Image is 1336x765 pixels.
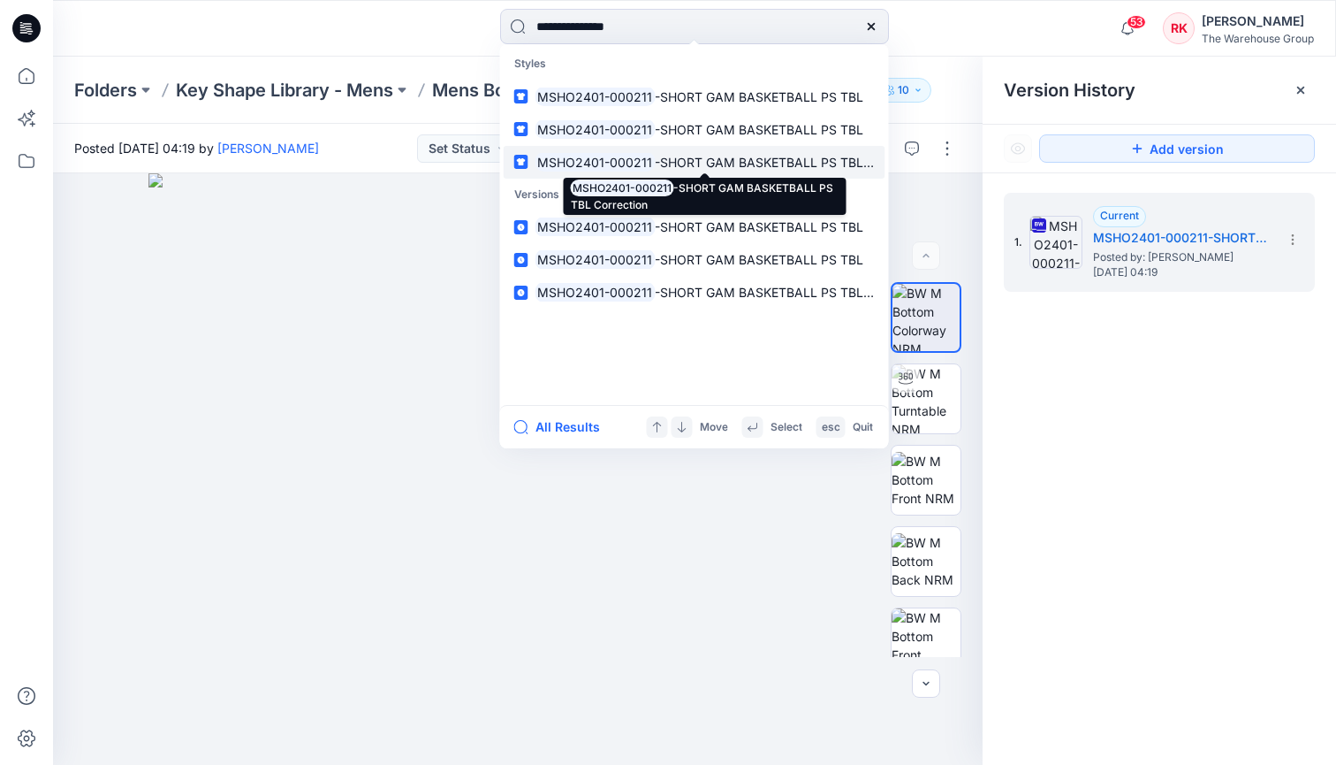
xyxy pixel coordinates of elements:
mark: MSHO2401-000211 [535,87,656,107]
p: esc [822,418,840,437]
p: 10 [898,80,909,100]
h5: MSHO2401-000211-SHORT GAM BASKETBALL PS TBL Correction [1093,227,1270,249]
span: [DATE] 04:19 [1093,266,1270,279]
a: MSHO2401-000211-SHORT GAM BASKETBALL PS TBL [504,113,885,146]
span: Current [1100,209,1139,222]
mark: MSHO2401-000211 [535,282,656,302]
span: 53 [1127,15,1146,29]
div: [PERSON_NAME] [1202,11,1314,32]
p: Styles [504,48,885,80]
a: MSHO2401-000211-SHORT GAM BASKETBALL PS TBL [504,80,885,113]
mark: MSHO2401-000211 [535,249,656,270]
img: BW M Bottom Colorway NRM [892,284,960,351]
a: Key Shape Library - Mens [176,78,393,103]
img: MSHO2401-000211-SHORT GAM BASKETBALL PS TBL Correction [1029,216,1082,269]
img: BW M Bottom Front CloseUp NRM [892,608,960,677]
mark: MSHO2401-000211 [535,119,656,140]
a: MSHO2401-000211-SHORT GAM BASKETBALL PS TBL [504,243,885,276]
a: MSHO2401-000211-SHORT GAM BASKETBALL PS TBL Correction [504,146,885,179]
img: BW M Bottom Turntable NRM [892,364,960,433]
button: Add version [1039,134,1315,163]
img: BW M Bottom Front NRM [892,452,960,508]
button: 10 [876,78,931,103]
a: MSHO2401-000211-SHORT GAM BASKETBALL PS TBL Correction [504,276,885,309]
a: Folders [74,78,137,103]
button: Close [1294,83,1308,97]
a: Mens Bottoms [432,78,554,103]
img: BW M Bottom Back NRM [892,533,960,589]
button: Show Hidden Versions [1004,134,1032,163]
span: Posted by: Kathika Sarkar [1093,249,1270,266]
span: -SHORT GAM BASKETBALL PS TBL [655,122,863,137]
span: 1. [1014,234,1022,250]
a: MSHO2401-000211-SHORT GAM BASKETBALL PS TBL [504,210,885,243]
a: [PERSON_NAME] [217,141,319,156]
mark: MSHO2401-000211 [535,152,656,172]
span: Version History [1004,80,1135,101]
span: -SHORT GAM BASKETBALL PS TBL [655,219,863,234]
span: -SHORT GAM BASKETBALL PS TBL [655,89,863,104]
div: RK [1163,12,1195,44]
img: eyJhbGciOiJIUzI1NiIsImtpZCI6IjAiLCJzbHQiOiJzZXMiLCJ0eXAiOiJKV1QifQ.eyJkYXRhIjp7InR5cGUiOiJzdG9yYW... [148,173,887,765]
span: -SHORT GAM BASKETBALL PS TBL Correction [655,155,927,170]
span: -SHORT GAM BASKETBALL PS TBL Correction [655,285,927,300]
button: All Results [514,417,611,438]
mark: MSHO2401-000211 [535,217,656,237]
p: Quit [853,418,873,437]
span: -SHORT GAM BASKETBALL PS TBL [655,252,863,267]
p: Move [700,418,728,437]
span: Posted [DATE] 04:19 by [74,139,319,157]
div: The Warehouse Group [1202,32,1314,45]
p: Select [770,418,802,437]
p: Versions [504,179,885,211]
